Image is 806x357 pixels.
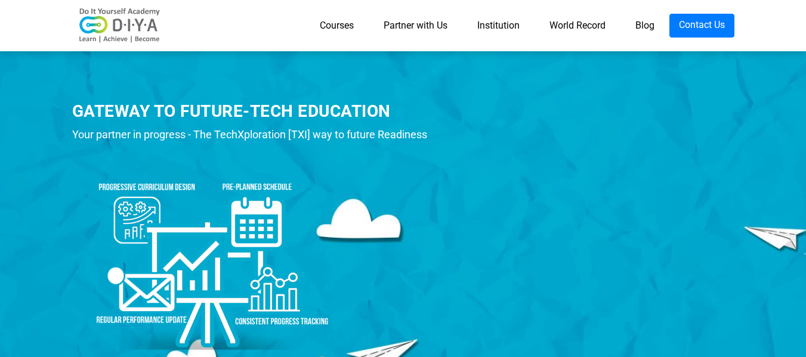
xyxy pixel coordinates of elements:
[305,14,369,38] a: Courses
[620,14,669,38] a: Blog
[369,14,462,38] a: Partner with Us
[72,8,168,44] img: logo-v2.png
[669,14,734,38] a: Contact Us
[72,126,451,144] div: Your partner in progress - The TechXploration [TXI] way to future Readiness
[72,150,347,355] img: ins-prod1.png
[462,14,535,38] a: Institution
[72,100,451,123] div: GATEWAY TO FUTURE-TECH EDUCATION
[535,14,620,38] a: World Record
